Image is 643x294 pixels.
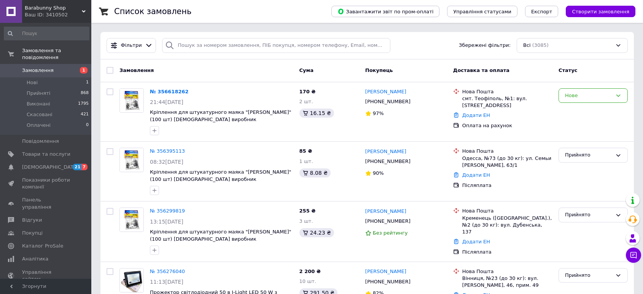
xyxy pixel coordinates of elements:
[523,42,531,49] span: Всі
[565,92,612,100] div: Нове
[120,208,143,232] img: Фото товару
[462,155,552,169] div: Одесса, №73 (до 30 кг): ул. Семьи [PERSON_NAME], 63/1
[462,249,552,256] div: Післяплата
[565,151,612,159] div: Прийнято
[531,9,552,14] span: Експорт
[462,215,552,236] div: Кременець ([GEOGRAPHIC_DATA].), №2 (до 30 кг): вул. Дубенська, 137
[22,243,63,249] span: Каталог ProSale
[559,67,578,73] span: Статус
[119,67,154,73] span: Замовлення
[365,268,406,275] a: [PERSON_NAME]
[81,111,89,118] span: 421
[462,275,552,289] div: Вінниця, №23 (до 30 кг): вул. [PERSON_NAME], 46, прим. 49
[114,7,191,16] h1: Список замовлень
[462,182,552,189] div: Післяплата
[373,230,408,236] span: Без рейтингу
[4,27,89,40] input: Пошук
[365,158,411,164] span: [PHONE_NUMBER]
[337,8,433,15] span: Завантажити звіт по пром-оплаті
[459,42,511,49] span: Збережені фільтри:
[22,164,78,171] span: [DEMOGRAPHIC_DATA]
[22,47,91,61] span: Замовлення та повідомлення
[453,9,511,14] span: Управління статусами
[120,268,143,292] img: Фото товару
[462,268,552,275] div: Нова Пошта
[150,279,183,285] span: 11:13[DATE]
[25,5,82,11] span: Barabunny Shop
[150,159,183,165] span: 08:32[DATE]
[150,169,291,182] a: Кріплення для штукатурного маяка "[PERSON_NAME]" (100 шт) [DEMOGRAPHIC_DATA] виробник
[120,89,143,112] img: Фото товару
[447,6,517,17] button: Управління статусами
[150,148,185,154] a: № 356395113
[150,229,291,242] span: Кріплення для штукатурного маяка "[PERSON_NAME]" (100 шт) [DEMOGRAPHIC_DATA] виробник
[81,164,88,170] span: 7
[299,109,334,118] div: 16.15 ₴
[299,208,316,214] span: 255 ₴
[462,88,552,95] div: Нова Пошта
[365,99,411,104] span: [PHONE_NUMBER]
[299,67,314,73] span: Cума
[299,278,316,284] span: 10 шт.
[27,111,53,118] span: Скасовані
[25,11,91,18] div: Ваш ID: 3410502
[365,208,406,215] a: [PERSON_NAME]
[453,67,509,73] span: Доставка та оплата
[462,95,552,109] div: смт. Теофіполь, №1: вул. [STREET_ADDRESS]
[73,164,81,170] span: 21
[86,79,89,86] span: 1
[299,268,321,274] span: 2 200 ₴
[299,89,316,94] span: 170 ₴
[572,9,629,14] span: Створити замовлення
[365,279,411,284] span: [PHONE_NUMBER]
[462,239,490,244] a: Додати ЕН
[120,148,143,172] img: Фото товару
[299,148,312,154] span: 85 ₴
[299,168,331,177] div: 8.08 ₴
[299,99,313,104] span: 2 шт.
[365,88,406,96] a: [PERSON_NAME]
[365,218,411,224] span: [PHONE_NUMBER]
[565,272,612,280] div: Прийнято
[462,148,552,155] div: Нова Пошта
[81,90,89,97] span: 868
[86,122,89,129] span: 0
[119,88,144,113] a: Фото товару
[22,217,42,224] span: Відгуки
[150,109,291,122] a: Кріплення для штукатурного маяка "[PERSON_NAME]" (100 шт) [DEMOGRAPHIC_DATA] виробник
[565,211,612,219] div: Прийнято
[162,38,390,53] input: Пошук за номером замовлення, ПІБ покупця, номером телефону, Email, номером накладної
[27,101,50,107] span: Виконані
[27,79,38,86] span: Нові
[119,208,144,232] a: Фото товару
[27,122,51,129] span: Оплачені
[365,67,393,73] span: Покупець
[150,89,189,94] a: № 356618262
[373,110,384,116] span: 97%
[22,67,54,74] span: Замовлення
[566,6,635,17] button: Створити замовлення
[150,268,185,274] a: № 356276040
[299,228,334,237] div: 24.23 ₴
[532,42,549,48] span: (3085)
[365,148,406,155] a: [PERSON_NAME]
[462,112,490,118] a: Додати ЕН
[626,248,641,263] button: Чат з покупцем
[78,101,89,107] span: 1795
[462,122,552,129] div: Оплата на рахунок
[150,208,185,214] a: № 356299819
[22,138,59,145] span: Повідомлення
[121,42,142,49] span: Фільтри
[22,151,70,158] span: Товари та послуги
[462,208,552,214] div: Нова Пошта
[373,170,384,176] span: 90%
[22,269,70,283] span: Управління сайтом
[462,172,490,178] a: Додати ЕН
[150,99,183,105] span: 21:44[DATE]
[558,8,635,14] a: Створити замовлення
[22,177,70,190] span: Показники роботи компанії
